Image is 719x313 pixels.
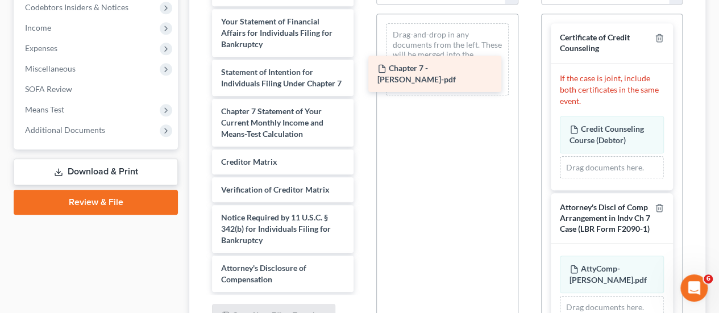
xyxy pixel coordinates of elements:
span: Your Statement of Financial Affairs for Individuals Filing for Bankruptcy [221,16,333,49]
span: Means Test [25,105,64,114]
a: Review & File [14,190,178,215]
div: Drag documents here. [560,156,664,179]
span: 6 [704,274,713,283]
span: Attorney's Disclosure of Compensation [221,263,306,284]
span: Chapter 7 - [PERSON_NAME]-pdf [377,63,456,84]
span: Chapter 7 Statement of Your Current Monthly Income and Means-Test Calculation [221,106,323,139]
a: SOFA Review [16,79,178,99]
div: Drag-and-drop in any documents from the left. These will be merged into the Petition PDF Packet. ... [386,23,508,95]
span: Additional Documents [25,125,105,135]
span: Expenses [25,43,57,53]
span: AttyComp-[PERSON_NAME].pdf [570,264,647,285]
iframe: Intercom live chat [680,274,708,302]
span: Attorney's Discl of Comp Arrangement in Indv Ch 7 Case (LBR Form F2090-1) [560,202,650,233]
span: Statement of Intention for Individuals Filing Under Chapter 7 [221,67,342,88]
span: Certificate of Credit Counseling [560,32,630,53]
span: Miscellaneous [25,64,76,73]
span: Income [25,23,51,32]
span: Verification of Creditor Matrix [221,185,330,194]
a: Download & Print [14,158,178,185]
span: Notice Required by 11 U.S.C. § 342(b) for Individuals Filing for Bankruptcy [221,212,331,245]
p: If the case is joint, include both certificates in the same event. [560,73,664,107]
span: Credit Counseling Course (Debtor) [570,124,644,145]
span: Creditor Matrix [221,157,277,166]
span: SOFA Review [25,84,72,94]
span: Codebtors Insiders & Notices [25,2,128,12]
